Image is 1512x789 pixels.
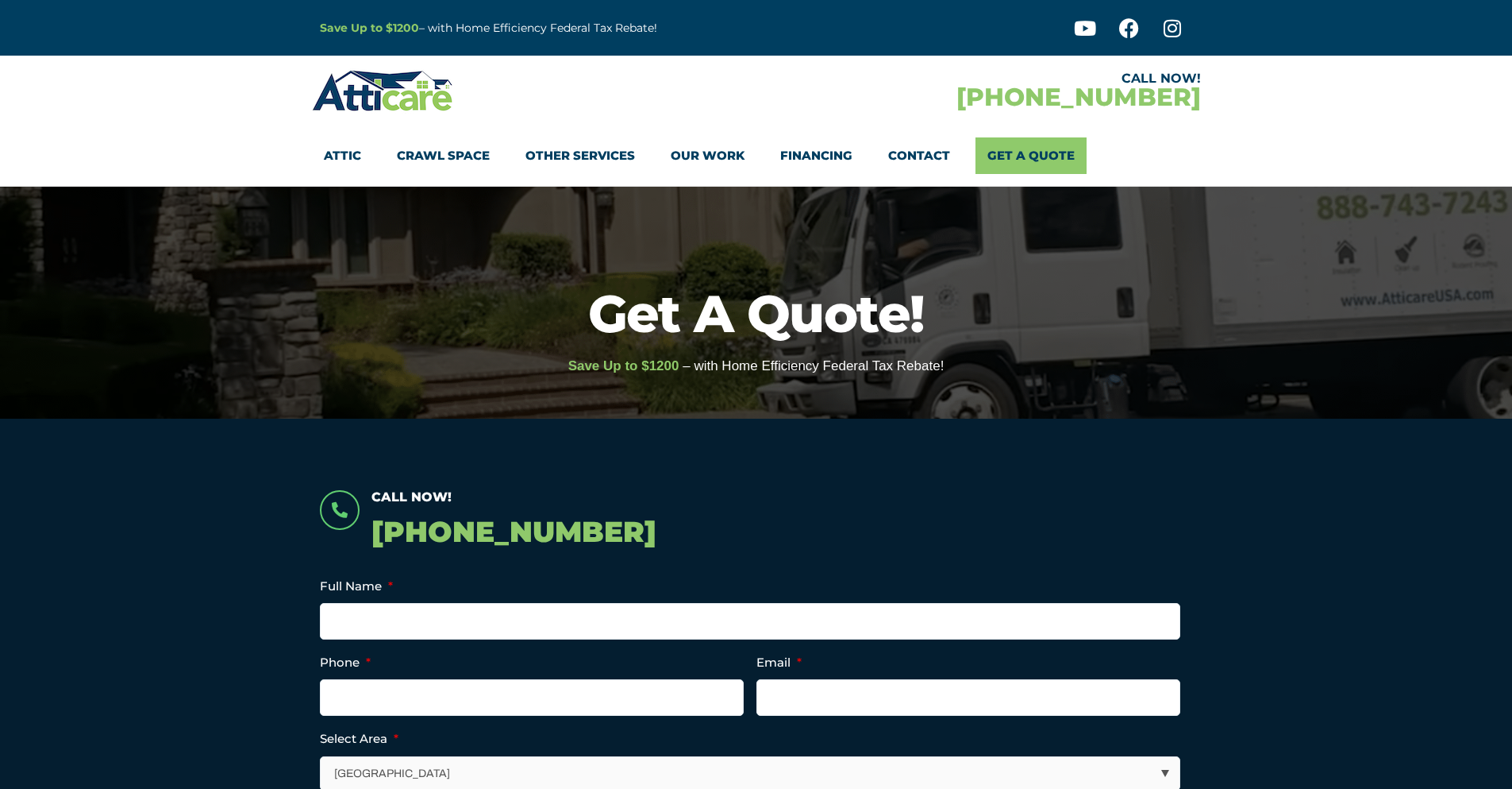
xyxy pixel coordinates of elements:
span: Call Now! [371,489,452,505]
a: Contact [888,137,950,174]
a: Financing [780,137,852,174]
h1: Get A Quote! [8,288,1504,339]
div: CALL NOW! [756,72,1201,85]
label: Full Name [320,578,393,594]
label: Email [756,655,802,671]
a: Other Services [525,137,635,174]
label: Select Area [320,731,398,747]
a: Crawl Space [397,137,490,174]
span: – with Home Efficiency Federal Tax Rebate! [683,358,944,373]
p: – with Home Efficiency Federal Tax Rebate! [320,19,834,37]
a: Get A Quote [975,137,1087,174]
a: Our Work [671,137,744,174]
nav: Menu [324,137,1189,174]
a: Attic [324,137,361,174]
span: Save Up to $1200 [568,358,679,373]
a: Save Up to $1200 [320,21,419,35]
label: Phone [320,655,371,671]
